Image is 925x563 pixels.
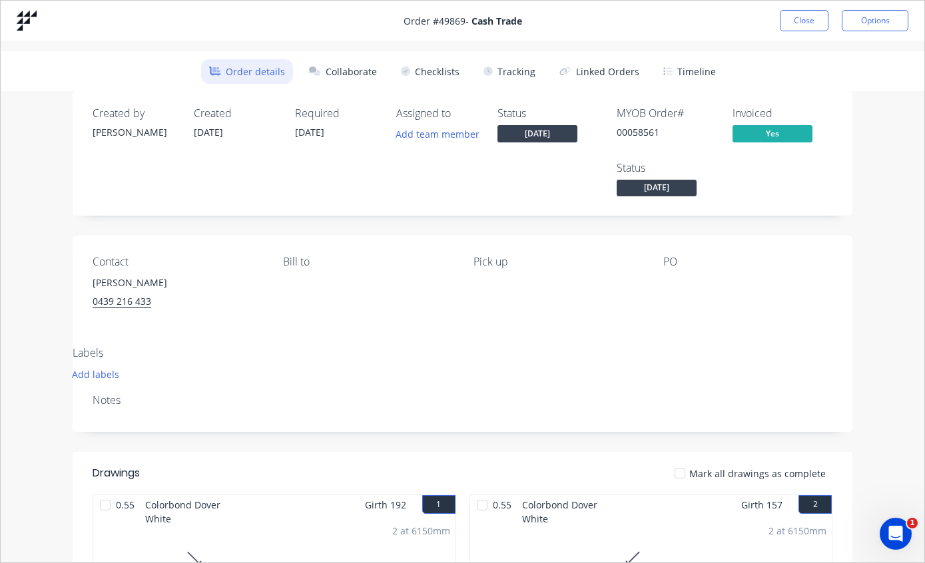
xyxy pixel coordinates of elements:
button: 2 [798,495,832,514]
button: Timeline [655,59,724,84]
strong: Cash Trade [471,15,522,27]
span: Girth 157 [741,495,782,514]
div: [PERSON_NAME] [93,125,172,139]
span: 0.55 [487,495,517,518]
button: 1 [422,495,456,514]
button: Tracking [475,59,543,84]
button: Checklists [393,59,467,84]
span: Yes [733,125,812,142]
button: [DATE] [617,180,697,200]
div: 2 at 6150mm [769,524,826,538]
button: Add team member [389,125,487,143]
span: Order # 49869 - [404,14,522,28]
div: 2 at 6150mm [392,524,450,538]
div: Created by [93,107,172,120]
div: Invoiced [733,107,832,120]
div: Pick up [473,256,643,268]
div: [PERSON_NAME]0439 216 433 [93,274,262,316]
button: Collaborate [301,59,385,84]
div: Status [617,162,717,174]
button: Close [780,10,828,31]
div: Assigned to [396,107,476,120]
div: Labels [73,347,386,359]
div: [PERSON_NAME] [93,274,262,292]
div: 00058561 [617,125,717,139]
button: Add labels [65,365,127,383]
div: PO [663,256,832,268]
button: Order details [201,59,293,84]
span: [DATE] [497,125,577,142]
button: [DATE] [497,125,577,145]
span: Mark all drawings as complete [689,467,826,480]
span: [DATE] [194,126,223,138]
span: Colorbond Dover White [517,495,610,518]
div: Drawings [93,465,140,481]
button: Linked Orders [551,59,647,84]
span: 1 [907,518,918,528]
div: Required [295,107,375,120]
span: Colorbond Dover White [140,495,233,518]
div: MYOB Order # [617,107,717,120]
span: [DATE] [617,180,697,196]
span: [DATE] [295,126,324,138]
div: Contact [93,256,262,268]
div: Status [497,107,577,120]
span: Girth 192 [365,495,406,514]
div: Notes [93,394,832,407]
button: Options [842,10,908,31]
span: 0.55 [111,495,140,518]
div: Created [194,107,274,120]
img: Factory [17,11,37,31]
iframe: Intercom live chat [880,518,912,550]
div: Bill to [283,256,452,268]
button: Add team member [396,125,487,143]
